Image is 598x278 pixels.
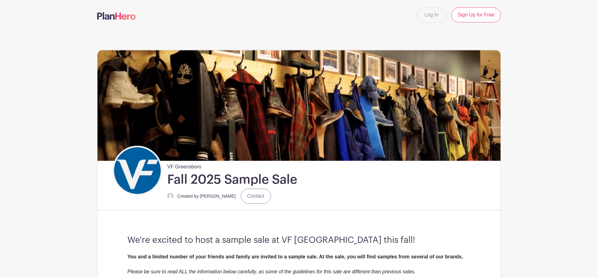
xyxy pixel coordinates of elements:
[167,161,201,171] span: VF Greensboro
[127,235,471,246] h3: We're excited to host a sample sale at VF [GEOGRAPHIC_DATA] this fall!
[97,12,136,20] img: logo-507f7623f17ff9eddc593b1ce0a138ce2505c220e1c5a4e2b4648c50719b7d32.svg
[241,189,271,204] a: Contact
[127,269,416,274] em: Please be sure to read ALL the information below carefully, as some of the guidelines for this sa...
[127,254,463,259] strong: You and a limited number of your friends and family are invited to a sample sale. At the sale, yo...
[167,193,173,199] img: default-ce2991bfa6775e67f084385cd625a349d9dcbb7a52a09fb2fda1e96e2d18dcdb.png
[177,194,236,199] small: Created by [PERSON_NAME]
[417,7,446,22] a: Log In
[114,147,161,194] img: VF_Icon_FullColor_CMYK-small.png
[167,172,297,187] h1: Fall 2025 Sample Sale
[451,7,501,22] a: Sign Up for Free
[97,50,501,161] img: Sample%20Sale.png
